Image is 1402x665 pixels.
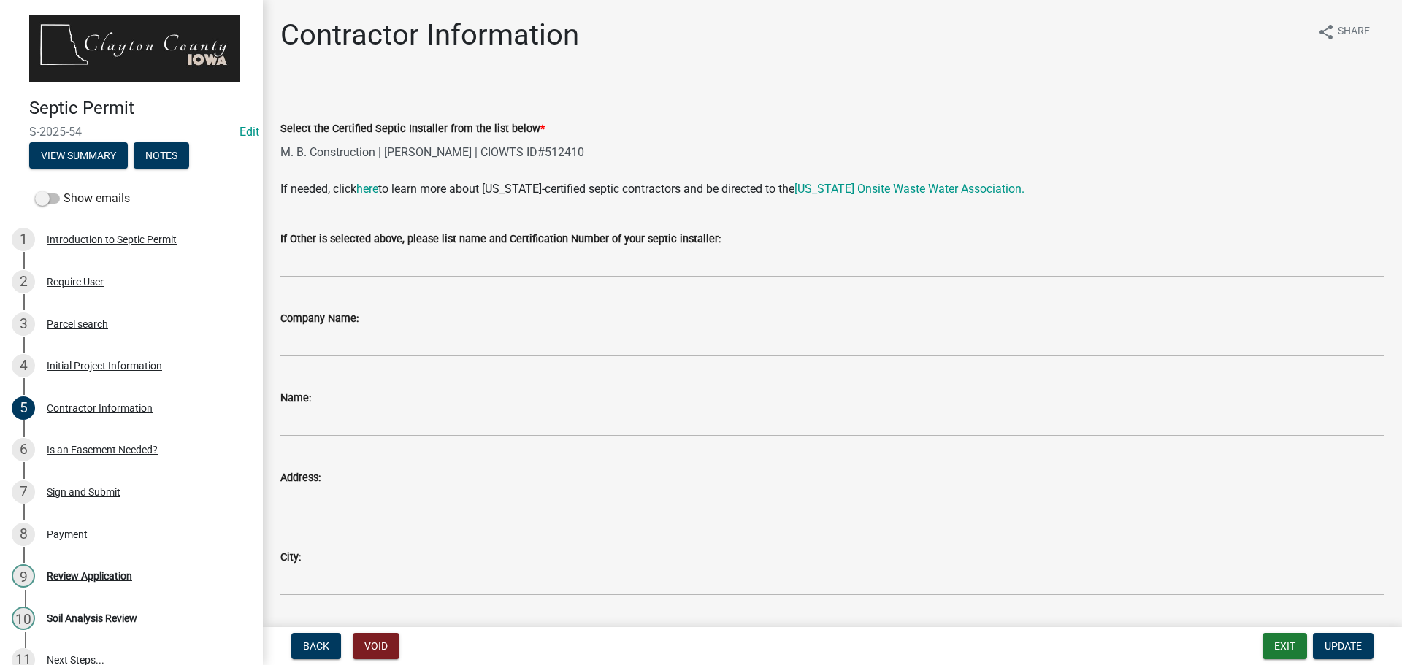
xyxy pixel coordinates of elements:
[12,523,35,546] div: 8
[12,438,35,461] div: 6
[29,98,251,119] h4: Septic Permit
[29,15,240,82] img: Clayton County, Iowa
[35,190,130,207] label: Show emails
[47,403,153,413] div: Contractor Information
[47,277,104,287] div: Require User
[280,18,579,53] h1: Contractor Information
[29,142,128,169] button: View Summary
[280,473,321,483] label: Address:
[303,640,329,652] span: Back
[794,182,1024,196] a: [US_STATE] Onsite Waste Water Association.
[47,361,162,371] div: Initial Project Information
[47,571,132,581] div: Review Application
[47,445,158,455] div: Is an Easement Needed?
[280,234,721,245] label: If Other is selected above, please list name and Certification Number of your septic installer:
[1317,23,1335,41] i: share
[47,613,137,623] div: Soil Analysis Review
[12,270,35,293] div: 2
[12,228,35,251] div: 1
[12,396,35,420] div: 5
[1325,640,1362,652] span: Update
[240,125,259,139] a: Edit
[291,633,341,659] button: Back
[1338,23,1370,41] span: Share
[12,607,35,630] div: 10
[12,480,35,504] div: 7
[280,393,311,404] label: Name:
[12,354,35,377] div: 4
[280,314,359,324] label: Company Name:
[280,553,301,563] label: City:
[12,312,35,336] div: 3
[134,142,189,169] button: Notes
[356,182,378,196] a: here
[353,633,399,659] button: Void
[280,180,1384,198] p: If needed, click to learn more about [US_STATE]-certified septic contractors and be directed to the
[29,150,128,162] wm-modal-confirm: Summary
[134,150,189,162] wm-modal-confirm: Notes
[1313,633,1374,659] button: Update
[47,487,120,497] div: Sign and Submit
[1263,633,1307,659] button: Exit
[280,124,545,134] label: Select the Certified Septic Installer from the list below
[1306,18,1382,46] button: shareShare
[240,125,259,139] wm-modal-confirm: Edit Application Number
[47,319,108,329] div: Parcel search
[47,529,88,539] div: Payment
[29,125,234,139] span: S-2025-54
[47,234,177,245] div: Introduction to Septic Permit
[12,564,35,588] div: 9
